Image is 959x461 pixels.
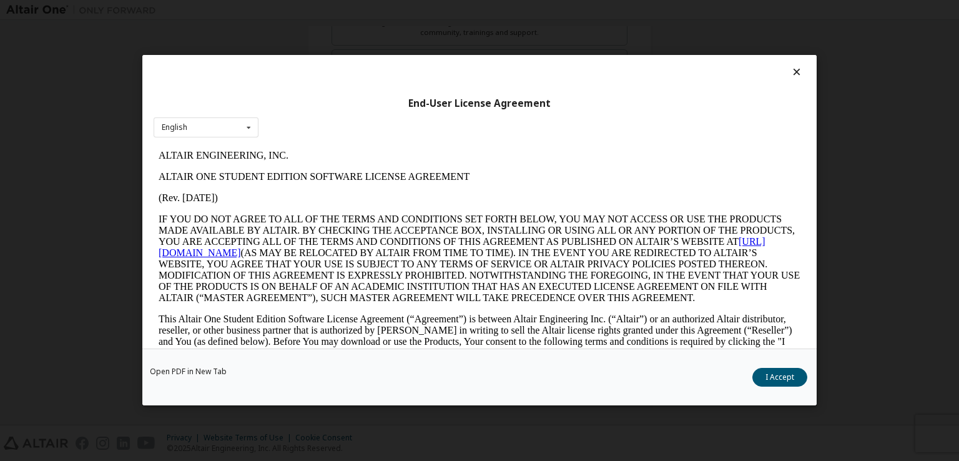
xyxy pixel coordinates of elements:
[5,26,647,37] p: ALTAIR ONE STUDENT EDITION SOFTWARE LICENSE AGREEMENT
[5,91,612,113] a: [URL][DOMAIN_NAME]
[5,47,647,59] p: (Rev. [DATE])
[752,369,807,387] button: I Accept
[5,5,647,16] p: ALTAIR ENGINEERING, INC.
[5,169,647,225] p: This Altair One Student Edition Software License Agreement (“Agreement”) is between Altair Engine...
[150,369,227,376] a: Open PDF in New Tab
[154,97,805,110] div: End-User License Agreement
[5,69,647,159] p: IF YOU DO NOT AGREE TO ALL OF THE TERMS AND CONDITIONS SET FORTH BELOW, YOU MAY NOT ACCESS OR USE...
[162,124,187,131] div: English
